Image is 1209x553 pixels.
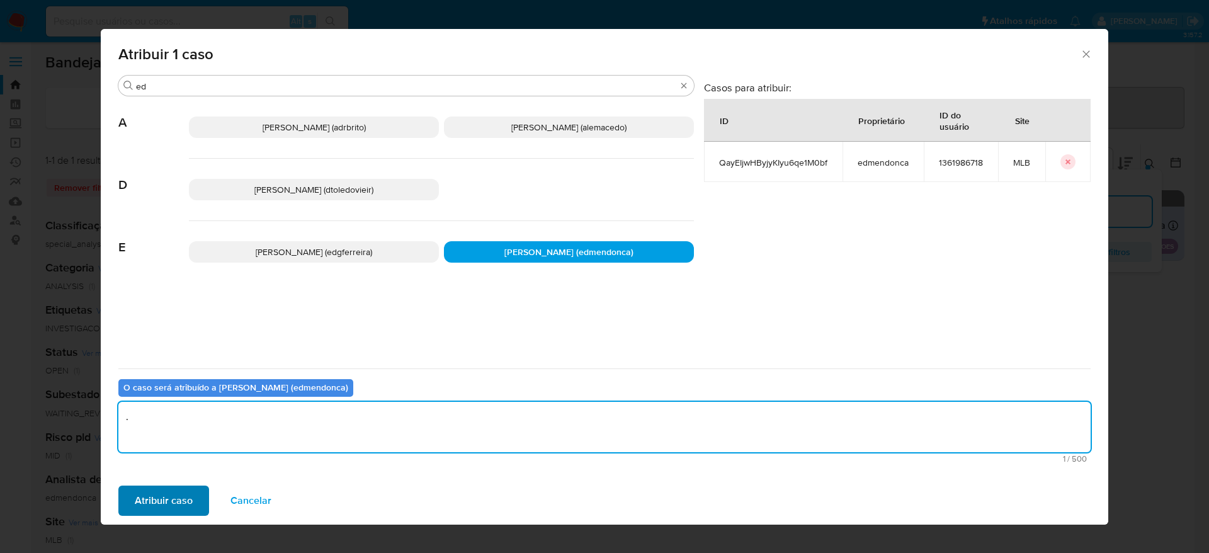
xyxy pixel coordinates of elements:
[101,29,1108,525] div: assign-modal
[444,117,694,138] div: [PERSON_NAME] (alemacedo)
[118,159,189,193] span: D
[939,157,983,168] span: 1361986718
[118,96,189,130] span: A
[254,183,373,196] span: [PERSON_NAME] (dtoledovieir)
[230,487,271,515] span: Cancelar
[214,486,288,516] button: Cancelar
[719,157,827,168] span: QayEIjwHByjyKIyu6qe1M0bf
[1000,105,1045,135] div: Site
[858,157,909,168] span: edmendonca
[136,81,676,92] input: Analista de pesquisa
[118,486,209,516] button: Atribuir caso
[189,241,439,263] div: [PERSON_NAME] (edgferreira)
[924,100,997,141] div: ID do usuário
[444,241,694,263] div: [PERSON_NAME] (edmendonca)
[705,105,744,135] div: ID
[189,179,439,200] div: [PERSON_NAME] (dtoledovieir)
[189,117,439,138] div: [PERSON_NAME] (adrbrito)
[511,121,627,134] span: [PERSON_NAME] (alemacedo)
[123,381,348,394] b: O caso será atribuído a [PERSON_NAME] (edmendonca)
[1013,157,1030,168] span: MLB
[1080,48,1091,59] button: Fechar a janela
[122,455,1087,463] span: Máximo de 500 caracteres
[1060,154,1076,169] button: icon-button
[256,246,372,258] span: [PERSON_NAME] (edgferreira)
[135,487,193,515] span: Atribuir caso
[118,402,1091,452] textarea: .
[123,81,133,91] button: Procurar
[504,246,633,258] span: [PERSON_NAME] (edmendonca)
[263,121,366,134] span: [PERSON_NAME] (adrbrito)
[118,47,1080,62] span: Atribuir 1 caso
[704,81,1091,94] h3: Casos para atribuir:
[843,105,920,135] div: Proprietário
[679,81,689,91] button: Apagar busca
[118,221,189,255] span: E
